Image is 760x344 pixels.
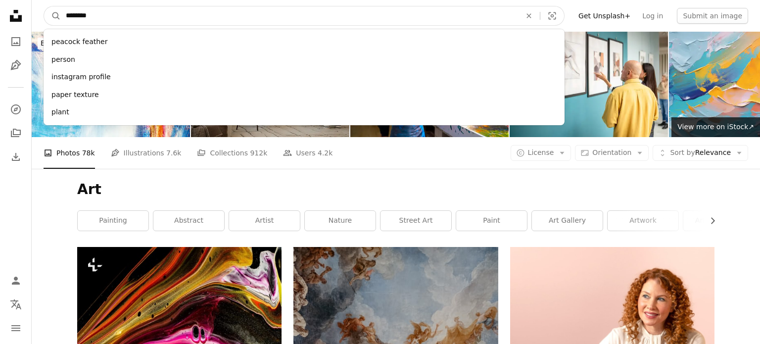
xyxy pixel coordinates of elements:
a: artwork [608,211,678,231]
button: Orientation [575,145,649,161]
div: person [44,51,565,69]
a: Collections [6,123,26,143]
button: Language [6,295,26,314]
a: art gallery [532,211,603,231]
span: Orientation [592,148,631,156]
button: Visual search [540,6,564,25]
a: Illustrations [6,55,26,75]
button: Sort byRelevance [653,145,748,161]
a: Photos [6,32,26,51]
form: Find visuals sitewide [44,6,565,26]
a: Get Unsplash+ [572,8,636,24]
img: Visitors observing abstract artwork in a contemporary gallery exhibition [510,32,668,137]
a: Explore [6,99,26,119]
a: Log in [636,8,669,24]
a: painting [78,211,148,231]
a: nature [305,211,376,231]
a: Users 4.2k [283,137,332,169]
img: Abstract colorful textured background with blue, red, purple, pink, orange and white brush strokes [32,32,190,137]
h1: Art [77,181,714,198]
a: art wallpaper [683,211,754,231]
a: abstract [153,211,224,231]
span: 4.2k [318,147,332,158]
button: Submit an image [677,8,748,24]
button: License [511,145,571,161]
a: Log in / Sign up [6,271,26,291]
a: Collections 912k [197,137,267,169]
a: Browse premium images on iStock|20% off at iStock↗ [32,32,237,55]
div: peacock feather [44,33,565,51]
div: paper texture [44,86,565,104]
a: Illustrations 7.6k [111,137,182,169]
a: paint [456,211,527,231]
div: instagram profile [44,68,565,86]
span: Relevance [670,148,731,158]
span: License [528,148,554,156]
span: Sort by [670,148,695,156]
a: Home — Unsplash [6,6,26,28]
button: Clear [518,6,540,25]
a: street art [380,211,451,231]
a: Download History [6,147,26,167]
span: Browse premium images on iStock | [41,39,163,47]
button: Menu [6,318,26,338]
button: Search Unsplash [44,6,61,25]
span: View more on iStock ↗ [677,123,754,131]
span: 912k [250,147,267,158]
div: plant [44,103,565,121]
span: 20% off at iStock ↗ [41,39,228,47]
a: artist [229,211,300,231]
span: 7.6k [166,147,181,158]
a: View more on iStock↗ [671,117,760,137]
button: scroll list to the right [704,211,714,231]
